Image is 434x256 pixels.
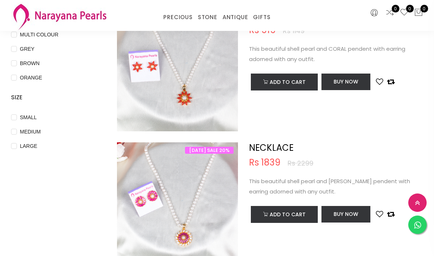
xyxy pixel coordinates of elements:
[17,142,40,150] span: LARGE
[185,147,234,154] span: [DATE] SALE 20%
[17,59,43,67] span: BROWN
[288,160,313,167] span: Rs 2299
[387,210,395,218] button: Add to compare
[251,74,318,90] button: Add to cart
[251,206,318,223] button: Add to cart
[376,210,383,218] button: Add to wishlist
[385,8,394,18] a: 0
[223,12,248,23] a: ANTIQUE
[253,12,270,23] a: GIFTS
[249,142,294,154] a: NECKLACE
[163,12,192,23] a: PRECIOUS
[17,113,40,121] span: SMALL
[321,206,370,223] button: Buy Now
[249,176,423,197] p: This beautiful shell pearl and [PERSON_NAME] pendent with earring adorned with any outfit.
[376,77,383,86] button: Add to wishlist
[11,93,106,102] h4: SIZE
[414,8,423,18] button: 0
[249,158,281,167] span: Rs 1839
[392,5,399,13] span: 0
[249,26,276,35] span: Rs 919
[283,28,305,34] span: Rs 1149
[400,8,409,18] a: 0
[249,44,423,64] p: This beautiful shell pearl and CORAL pendent with earring adorned with any outfit.
[198,12,217,23] a: STONE
[387,77,395,86] button: Add to compare
[17,128,44,136] span: MEDIUM
[406,5,414,13] span: 0
[17,31,61,39] span: MULTI COLOUR
[17,74,45,82] span: ORANGE
[17,45,38,53] span: GREY
[420,5,428,13] span: 0
[321,74,370,90] button: Buy Now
